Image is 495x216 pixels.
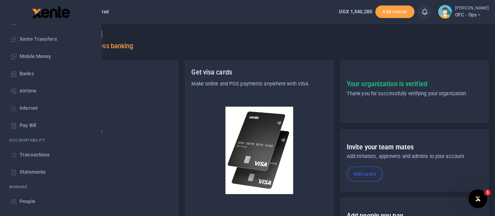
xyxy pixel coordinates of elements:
[20,168,46,176] span: Statements
[347,167,383,182] a: Add users
[455,5,489,12] small: [PERSON_NAME]
[6,146,95,163] a: Transactions
[36,138,172,145] h5: UGX 1,340,285
[20,87,36,95] span: Airtime
[338,8,372,16] a: UGX 1,340,285
[15,137,45,143] span: countability
[338,9,372,15] span: UGX 1,340,285
[36,99,172,107] h5: Account
[36,111,172,118] p: OFC - Ops
[6,193,95,210] a: People
[36,80,172,88] p: Asili Farms Masindi Limited
[13,184,28,190] span: anage
[20,151,50,159] span: Transactions
[347,143,482,151] h5: Invite your team mates
[455,11,489,18] span: OFC - Ops
[20,70,34,78] span: Banks
[375,5,414,18] li: Toup your wallet
[347,80,466,88] h5: Your organization is verified
[20,53,51,60] span: Mobile Money
[225,107,293,194] img: xente-_physical_cards.png
[335,8,375,16] li: Wallet ballance
[6,31,95,48] a: Xente Transfers
[20,122,36,129] span: Pay Bill
[30,42,489,50] h5: Welcome to better business banking
[6,181,95,193] li: M
[6,48,95,65] a: Mobile Money
[468,189,487,208] iframe: Intercom live chat
[438,5,452,19] img: profile-user
[438,5,489,19] a: profile-user [PERSON_NAME] OFC - Ops
[6,65,95,82] a: Banks
[20,35,57,43] span: Xente Transfers
[20,104,38,112] span: Internet
[30,30,489,38] h4: Hello [PERSON_NAME]
[36,128,172,136] p: Your current account balance
[36,69,172,76] h5: Organization
[32,6,70,18] img: logo-large
[6,163,95,181] a: Statements
[347,90,466,98] p: Thank you for successfully verifying your organization
[6,82,95,100] a: Airtime
[191,80,327,88] p: Make online and POS payments anywhere with VISA
[6,134,95,146] li: Ac
[484,189,491,196] span: 1
[375,8,414,14] a: Add money
[31,9,70,15] a: logo-small logo-large logo-large
[347,152,482,160] p: Add initiators, approvers and admins to your account
[20,198,35,205] span: People
[6,117,95,134] a: Pay Bill
[6,100,95,117] a: Internet
[191,69,327,76] h5: Get visa cards
[375,5,414,18] span: Add money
